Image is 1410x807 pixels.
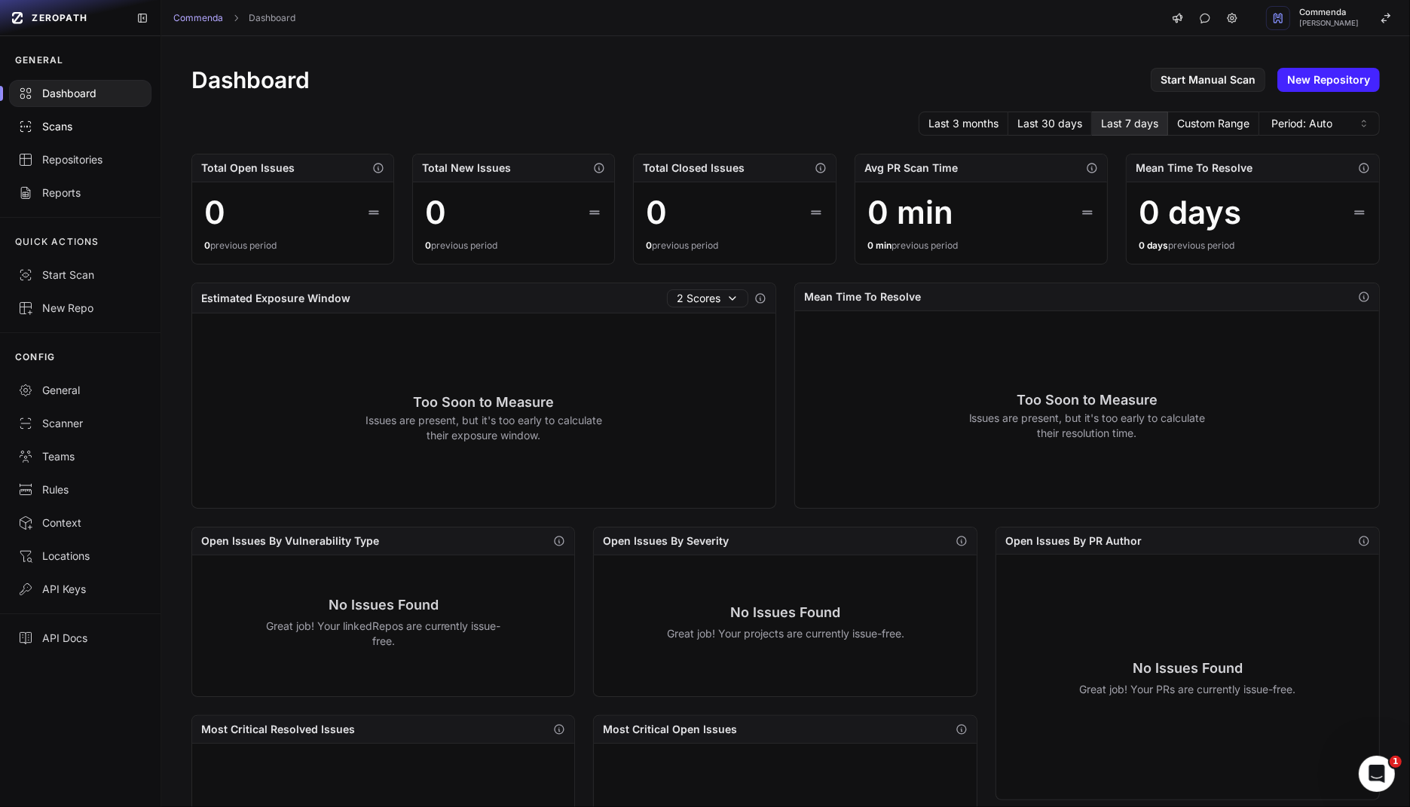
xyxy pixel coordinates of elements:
[643,160,745,176] h2: Total Closed Issues
[968,390,1206,411] h3: Too Soon to Measure
[1151,68,1265,92] a: Start Manual Scan
[1390,756,1402,768] span: 1
[15,236,99,248] p: QUICK ACTIONS
[603,722,737,737] h2: Most Critical Open Issues
[1139,194,1241,231] div: 0 days
[1277,68,1380,92] a: New Repository
[15,54,63,66] p: GENERAL
[201,533,379,549] h2: Open Issues By Vulnerability Type
[18,416,142,431] div: Scanner
[204,194,225,231] div: 0
[603,533,729,549] h2: Open Issues By Severity
[1080,658,1296,679] h3: No Issues Found
[667,602,904,623] h3: No Issues Found
[1139,240,1168,251] span: 0 days
[864,160,958,176] h2: Avg PR Scan Time
[646,194,667,231] div: 0
[18,582,142,597] div: API Keys
[173,12,223,24] a: Commenda
[18,152,142,167] div: Repositories
[667,289,748,307] button: 2 Scores
[18,482,142,497] div: Rules
[18,185,142,200] div: Reports
[365,413,603,443] p: Issues are present, but it's too early to calculate their exposure window.
[1139,240,1367,252] div: previous period
[1299,8,1359,17] span: Commenda
[18,549,142,564] div: Locations
[249,12,295,24] a: Dashboard
[804,289,921,304] h2: Mean Time To Resolve
[422,160,511,176] h2: Total New Issues
[18,301,142,316] div: New Repo
[1271,116,1332,131] span: Period: Auto
[667,626,904,641] p: Great job! Your projects are currently issue-free.
[1358,118,1370,130] svg: caret sort,
[1359,756,1395,792] iframe: Intercom live chat
[18,631,142,646] div: API Docs
[425,194,446,231] div: 0
[201,722,355,737] h2: Most Critical Resolved Issues
[1080,682,1296,697] p: Great job! Your PRs are currently issue-free.
[201,160,295,176] h2: Total Open Issues
[204,240,381,252] div: previous period
[867,194,953,231] div: 0 min
[919,112,1008,136] button: Last 3 months
[646,240,652,251] span: 0
[265,619,502,649] p: Great job! Your linkedRepos are currently issue-free.
[867,240,892,251] span: 0 min
[1008,112,1092,136] button: Last 30 days
[18,86,142,101] div: Dashboard
[201,291,350,306] h2: Estimated Exposure Window
[15,351,55,363] p: CONFIG
[1136,160,1252,176] h2: Mean Time To Resolve
[191,66,310,93] h1: Dashboard
[18,119,142,134] div: Scans
[18,383,142,398] div: General
[646,240,823,252] div: previous period
[204,240,210,251] span: 0
[32,12,87,24] span: ZEROPATH
[867,240,1096,252] div: previous period
[173,12,295,24] nav: breadcrumb
[425,240,602,252] div: previous period
[231,13,241,23] svg: chevron right,
[1299,20,1359,27] span: [PERSON_NAME]
[1005,533,1142,549] h2: Open Issues By PR Author
[1168,112,1259,136] button: Custom Range
[18,267,142,283] div: Start Scan
[18,449,142,464] div: Teams
[6,6,124,30] a: ZEROPATH
[18,515,142,530] div: Context
[425,240,431,251] span: 0
[968,411,1206,441] p: Issues are present, but it's too early to calculate their resolution time.
[1092,112,1168,136] button: Last 7 days
[265,595,502,616] h3: No Issues Found
[365,392,603,413] h3: Too Soon to Measure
